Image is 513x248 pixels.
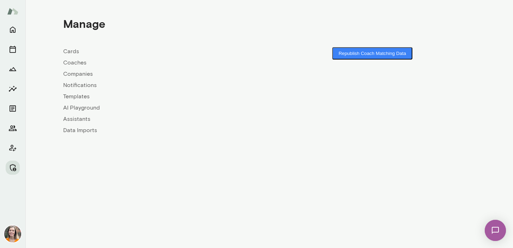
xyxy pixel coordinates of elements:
a: Data Imports [63,126,269,135]
a: Cards [63,47,269,56]
button: Manage [6,161,20,175]
button: Documents [6,101,20,116]
img: Carrie Kelly [4,225,21,242]
a: Coaches [63,58,269,67]
a: Assistants [63,115,269,123]
button: Growth Plan [6,62,20,76]
button: Sessions [6,42,20,56]
button: Republish Coach Matching Data [332,47,412,60]
img: Mento [7,5,18,18]
button: Client app [6,141,20,155]
a: Notifications [63,81,269,89]
a: Companies [63,70,269,78]
a: Templates [63,92,269,101]
a: AI Playground [63,104,269,112]
button: Home [6,23,20,37]
button: Insights [6,82,20,96]
button: Members [6,121,20,135]
h4: Manage [63,17,105,30]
